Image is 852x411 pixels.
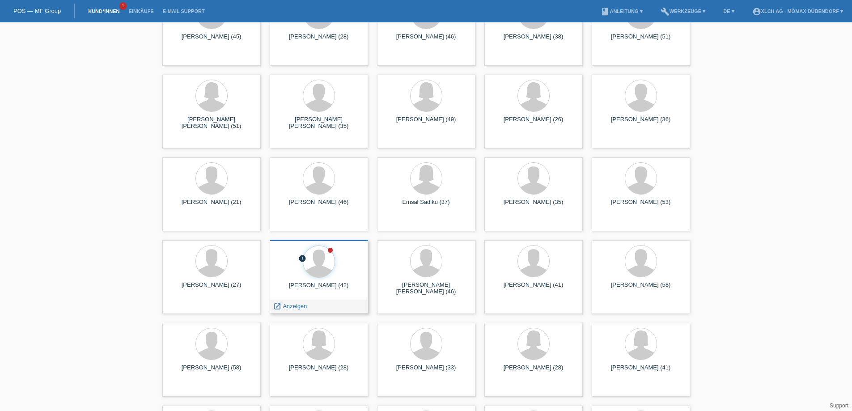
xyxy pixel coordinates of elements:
div: [PERSON_NAME] (58) [170,364,254,378]
span: 1 [119,2,127,10]
div: [PERSON_NAME] (28) [277,364,361,378]
a: Kund*innen [84,8,124,14]
a: POS — MF Group [13,8,61,14]
span: Anzeigen [283,303,307,309]
div: [PERSON_NAME] (53) [599,199,683,213]
div: [PERSON_NAME] [PERSON_NAME] (35) [277,116,361,130]
i: build [661,7,670,16]
div: [PERSON_NAME] (46) [277,199,361,213]
div: [PERSON_NAME] (26) [492,116,576,130]
a: account_circleXLCH AG - Mömax Dübendorf ▾ [748,8,848,14]
div: [PERSON_NAME] (45) [170,33,254,47]
div: [PERSON_NAME] (35) [492,199,576,213]
i: account_circle [752,7,761,16]
a: E-Mail Support [158,8,209,14]
a: launch Anzeigen [273,303,307,309]
a: bookAnleitung ▾ [596,8,647,14]
div: [PERSON_NAME] (38) [492,33,576,47]
div: [PERSON_NAME] (49) [384,116,468,130]
a: buildWerkzeuge ▾ [656,8,710,14]
div: [PERSON_NAME] (58) [599,281,683,296]
div: [PERSON_NAME] (42) [277,282,361,296]
div: [PERSON_NAME] (28) [277,33,361,47]
div: [PERSON_NAME] (36) [599,116,683,130]
div: [PERSON_NAME] (51) [599,33,683,47]
div: [PERSON_NAME] [PERSON_NAME] (46) [384,281,468,296]
div: [PERSON_NAME] (28) [492,364,576,378]
a: Support [830,403,848,409]
div: [PERSON_NAME] (21) [170,199,254,213]
div: [PERSON_NAME] (41) [492,281,576,296]
div: [PERSON_NAME] (46) [384,33,468,47]
div: Emsal Sadiku (37) [384,199,468,213]
div: Unbestätigt, in Bearbeitung [298,254,306,264]
div: [PERSON_NAME] (27) [170,281,254,296]
i: launch [273,302,281,310]
a: DE ▾ [719,8,738,14]
div: [PERSON_NAME] (33) [384,364,468,378]
a: Einkäufe [124,8,158,14]
i: error [298,254,306,263]
div: [PERSON_NAME] (41) [599,364,683,378]
div: [PERSON_NAME] [PERSON_NAME] (51) [170,116,254,130]
i: book [601,7,610,16]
